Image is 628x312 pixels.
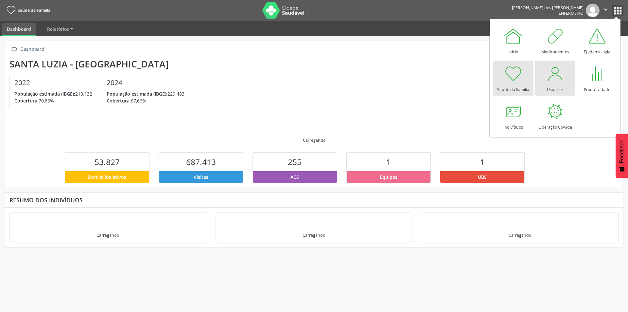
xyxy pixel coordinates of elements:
a: Epidemiologia [577,23,617,58]
h4: 2022 [14,79,92,87]
p: 219.132 [14,90,92,97]
span: ACS [290,174,299,180]
img: img [586,4,600,17]
div: Santa Luzia - [GEOGRAPHIC_DATA] [9,59,194,69]
span: Cobertura: [14,98,39,104]
div: Carregando [303,232,325,238]
button: apps [612,5,623,16]
div: Carregando [509,232,531,238]
a:  Dashboard [9,45,45,54]
a: Saúde da Família [5,5,50,16]
p: 70,86% [14,97,92,104]
a: Produtividade [577,61,617,96]
p: 67,66% [107,97,184,104]
p: 229.483 [107,90,184,97]
button: Feedback - Mostrar pesquisa [616,134,628,178]
div: Carregando [303,138,325,143]
button:  [600,4,612,17]
i:  [9,45,19,54]
span: População estimada (IBGE): [107,91,167,97]
span: 53.827 [95,156,120,167]
span: População estimada (IBGE): [14,91,75,97]
span: Relatórios [47,26,69,32]
i:  [602,6,609,13]
div: Resumo dos indivíduos [9,196,619,204]
a: Início [493,23,533,58]
span: 1 [386,156,391,167]
span: 687.413 [186,156,216,167]
span: Saúde da Família [18,8,50,13]
span: 1 [480,156,485,167]
span: UBS [478,174,487,180]
span: Visitas [194,174,208,180]
span: Cobertura: [107,98,131,104]
span: Domicílios ativos [88,174,126,180]
a: Medicamentos [535,23,575,58]
a: Relatórios [43,23,78,35]
span: Feedback [619,140,625,163]
div: Carregando [96,232,119,238]
span: Enfermeiro [559,10,584,16]
h4: 2024 [107,79,184,87]
span: Equipes [380,174,397,180]
a: Usuários [535,61,575,96]
span: 255 [288,156,302,167]
a: Saúde da Família [493,61,533,96]
a: Indivíduos [493,98,533,133]
a: Dashboard [2,23,36,36]
div: [PERSON_NAME] dos [PERSON_NAME] [512,5,584,10]
div: Dashboard [19,45,45,54]
a: Operação Co-vida [535,98,575,133]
